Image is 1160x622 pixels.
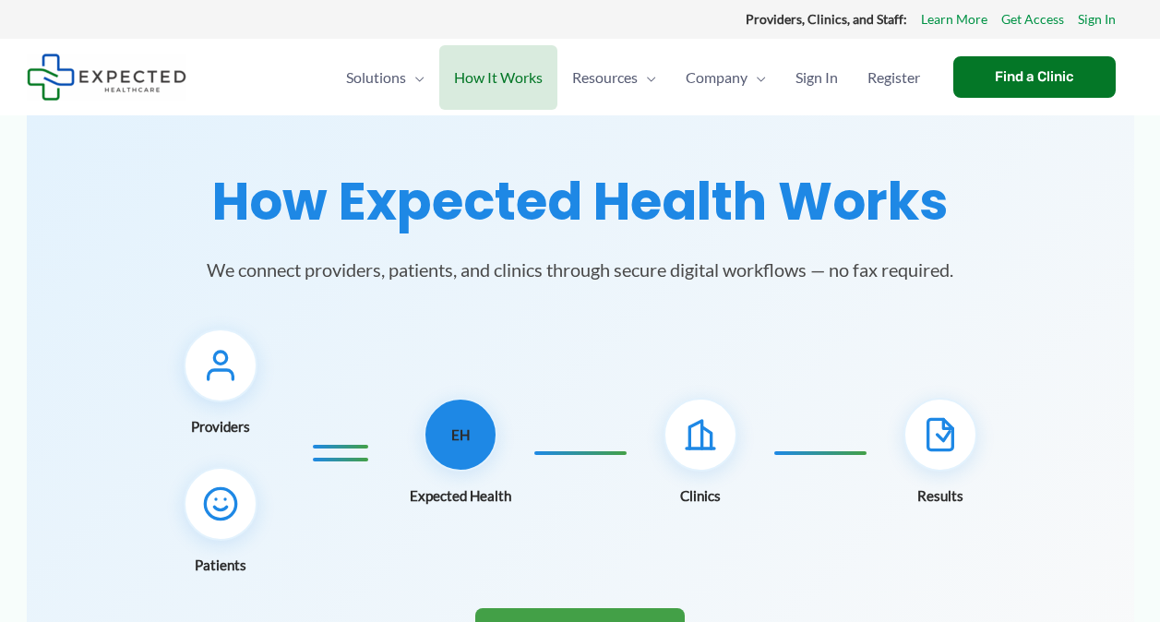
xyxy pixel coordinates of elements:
a: How It Works [439,45,557,110]
p: We connect providers, patients, and clinics through secure digital workflows — no fax required. [165,255,996,284]
span: Company [686,45,747,110]
span: Solutions [346,45,406,110]
span: Expected Health [410,483,511,508]
a: ResourcesMenu Toggle [557,45,671,110]
a: CompanyMenu Toggle [671,45,781,110]
a: Find a Clinic [953,56,1116,98]
a: Get Access [1001,7,1064,31]
img: Expected Healthcare Logo - side, dark font, small [27,54,186,101]
span: Results [917,483,963,508]
nav: Primary Site Navigation [331,45,935,110]
span: Clinics [680,483,721,508]
span: Resources [572,45,638,110]
a: Learn More [921,7,987,31]
h1: How Expected Health Works [49,171,1112,233]
span: Providers [191,413,250,439]
span: Menu Toggle [406,45,425,110]
span: Register [867,45,920,110]
span: Patients [195,552,246,578]
a: Sign In [781,45,853,110]
span: Menu Toggle [747,45,766,110]
a: SolutionsMenu Toggle [331,45,439,110]
span: EH [451,422,470,448]
a: Register [853,45,935,110]
strong: Providers, Clinics, and Staff: [746,11,907,27]
span: How It Works [454,45,543,110]
span: Menu Toggle [638,45,656,110]
a: Sign In [1078,7,1116,31]
span: Sign In [795,45,838,110]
